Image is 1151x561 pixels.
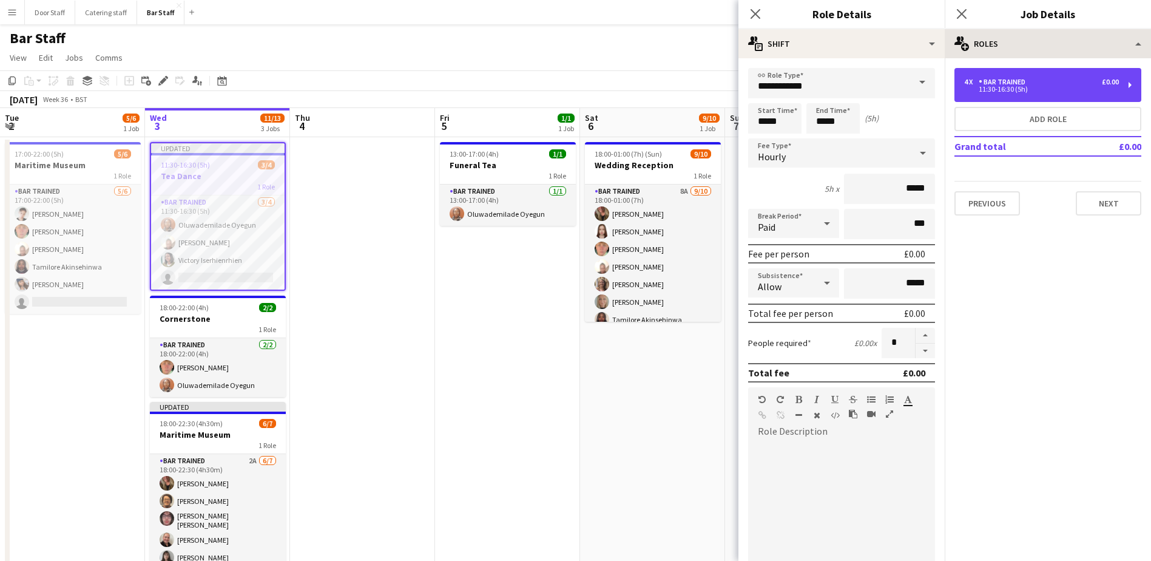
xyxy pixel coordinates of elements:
app-card-role: Bar trained8A9/1018:00-01:00 (7h)[PERSON_NAME][PERSON_NAME][PERSON_NAME][PERSON_NAME][PERSON_NAME... [585,185,721,384]
button: Redo [776,395,785,404]
button: Bar Staff [137,1,184,24]
button: Door Staff [25,1,75,24]
div: Bar trained [979,78,1030,86]
span: 18:00-01:00 (7h) (Sun) [595,149,662,158]
div: Updated [151,143,285,153]
h3: Role Details [738,6,945,22]
button: HTML Code [831,410,839,420]
button: Italic [812,395,821,404]
span: Comms [95,52,123,63]
h1: Bar Staff [10,29,66,47]
span: 3 [148,119,167,133]
h3: Job Details [945,6,1151,22]
span: 1 Role [548,171,566,180]
div: £0.00 [903,367,925,379]
app-job-card: 17:00-22:00 (5h)5/6Maritime Museum1 RoleBar trained5/617:00-22:00 (5h)[PERSON_NAME][PERSON_NAME][... [5,142,141,314]
button: Previous [954,191,1020,216]
button: Bold [794,395,803,404]
span: 1 Role [258,325,276,334]
app-card-role: Bar trained3/411:30-16:30 (5h)Oluwademilade Oyegun[PERSON_NAME]Victory Iserhienrhien [151,195,285,290]
button: Catering staff [75,1,137,24]
span: 17:00-22:00 (5h) [15,149,64,158]
span: 7 [728,119,744,133]
button: Unordered List [867,395,876,404]
span: 1 Role [694,171,711,180]
span: 11:30-16:30 (5h) [161,160,210,169]
button: Increase [916,328,935,344]
button: Text Color [903,395,912,404]
app-card-role: Bar trained1/113:00-17:00 (4h)Oluwademilade Oyegun [440,185,576,226]
div: 1 Job [700,124,719,133]
a: Comms [90,50,127,66]
span: 13:00-17:00 (4h) [450,149,499,158]
span: Jobs [65,52,83,63]
button: Horizontal Line [794,410,803,420]
div: Total fee per person [748,307,833,319]
div: £0.00 [1102,78,1119,86]
span: 2/2 [259,303,276,312]
div: 11:30-16:30 (5h) [964,86,1119,92]
span: 1/1 [549,149,566,158]
span: Week 36 [40,95,70,104]
span: Tue [5,112,19,123]
span: 18:00-22:30 (4h30m) [160,419,223,428]
span: 5 [438,119,450,133]
span: 5/6 [123,114,140,123]
app-card-role: Bar trained5/617:00-22:00 (5h)[PERSON_NAME][PERSON_NAME][PERSON_NAME]Tamilore Akinsehinwa[PERSON_... [5,185,141,314]
div: (5h) [865,113,879,124]
div: 4 x [964,78,979,86]
span: 9/10 [690,149,711,158]
a: View [5,50,32,66]
button: Add role [954,107,1141,131]
span: 1/1 [558,114,575,123]
button: Next [1076,191,1141,216]
h3: Maritime Museum [150,429,286,440]
button: Strikethrough [849,395,857,404]
h3: Maritime Museum [5,160,141,171]
span: 9/10 [699,114,720,123]
button: Clear Formatting [812,410,821,420]
button: Decrease [916,344,935,359]
span: Wed [150,112,167,123]
button: Undo [758,395,766,404]
app-job-card: Updated11:30-16:30 (5h)3/4Tea Dance1 RoleBar trained3/411:30-16:30 (5h)Oluwademilade Oyegun[PERSO... [150,142,286,291]
span: Allow [758,280,781,293]
span: Hourly [758,151,786,163]
div: BST [75,95,87,104]
app-job-card: 18:00-01:00 (7h) (Sun)9/10Wedding Reception1 RoleBar trained8A9/1018:00-01:00 (7h)[PERSON_NAME][P... [585,142,721,322]
div: Total fee [748,367,789,379]
h3: Funeral Tea [440,160,576,171]
label: People required [748,338,811,348]
a: Jobs [60,50,88,66]
span: 1 Role [113,171,131,180]
span: 3/4 [258,160,275,169]
div: [DATE] [10,93,38,106]
button: Paste as plain text [849,409,857,419]
h3: Tea Dance [151,171,285,182]
app-card-role: Bar trained2/218:00-22:00 (4h)[PERSON_NAME]Oluwademilade Oyegun [150,338,286,397]
span: 18:00-22:00 (4h) [160,303,209,312]
span: 6 [583,119,598,133]
span: 1 Role [257,182,275,191]
app-job-card: 13:00-17:00 (4h)1/1Funeral Tea1 RoleBar trained1/113:00-17:00 (4h)Oluwademilade Oyegun [440,142,576,226]
span: Edit [39,52,53,63]
div: Roles [945,29,1151,58]
div: 3 Jobs [261,124,284,133]
span: 4 [293,119,310,133]
span: Sat [585,112,598,123]
div: Updated [150,402,286,412]
span: Sun [730,112,744,123]
app-job-card: 18:00-22:00 (4h)2/2Cornerstone1 RoleBar trained2/218:00-22:00 (4h)[PERSON_NAME]Oluwademilade Oyegun [150,296,286,397]
span: Fri [440,112,450,123]
span: 5/6 [114,149,131,158]
td: Grand total [954,137,1084,156]
span: View [10,52,27,63]
div: Fee per person [748,248,809,260]
div: Shift [738,29,945,58]
button: Fullscreen [885,409,894,419]
span: 2 [3,119,19,133]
